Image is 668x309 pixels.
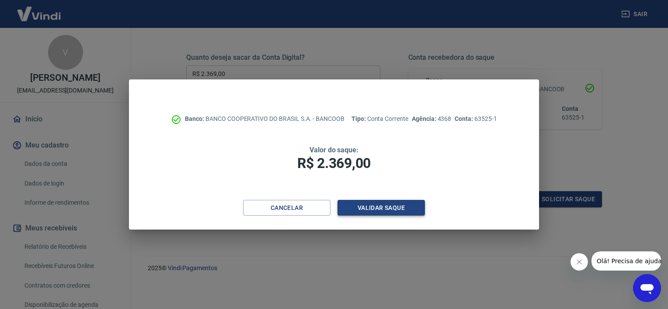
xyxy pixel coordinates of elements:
span: Valor do saque: [310,146,358,154]
iframe: Botão para abrir a janela de mensagens [633,274,661,302]
p: 63525-1 [455,114,497,124]
button: Cancelar [243,200,331,216]
p: 4368 [412,114,451,124]
span: Agência: [412,115,438,122]
button: Validar saque [337,200,425,216]
span: Tipo: [351,115,367,122]
p: Conta Corrente [351,114,408,124]
p: BANCO COOPERATIVO DO BRASIL S.A. - BANCOOB [185,114,344,124]
span: R$ 2.369,00 [297,155,371,172]
iframe: Fechar mensagem [571,253,588,271]
iframe: Mensagem da empresa [591,251,661,271]
span: Banco: [185,115,205,122]
span: Conta: [455,115,474,122]
span: Olá! Precisa de ajuda? [5,6,73,13]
